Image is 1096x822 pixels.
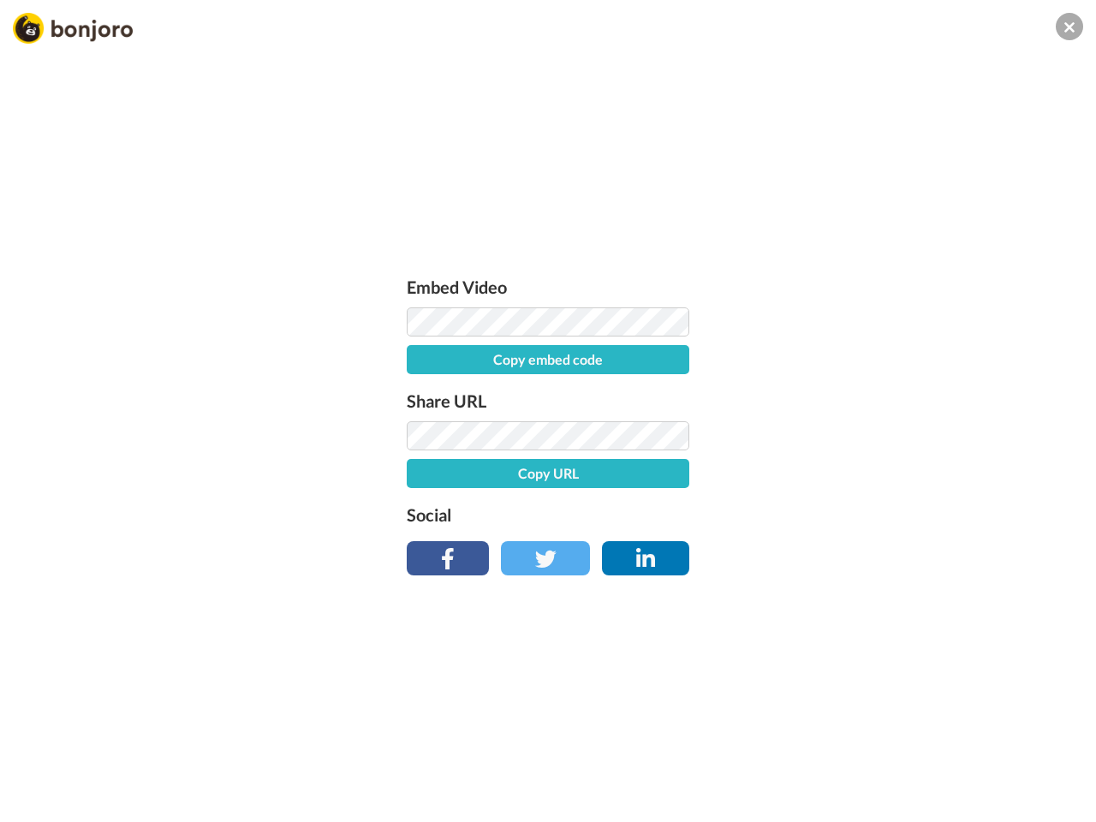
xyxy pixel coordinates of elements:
[13,13,133,44] img: Bonjoro Logo
[407,345,689,374] button: Copy embed code
[407,273,689,301] label: Embed Video
[407,459,689,488] button: Copy URL
[407,501,689,528] label: Social
[407,387,689,414] label: Share URL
